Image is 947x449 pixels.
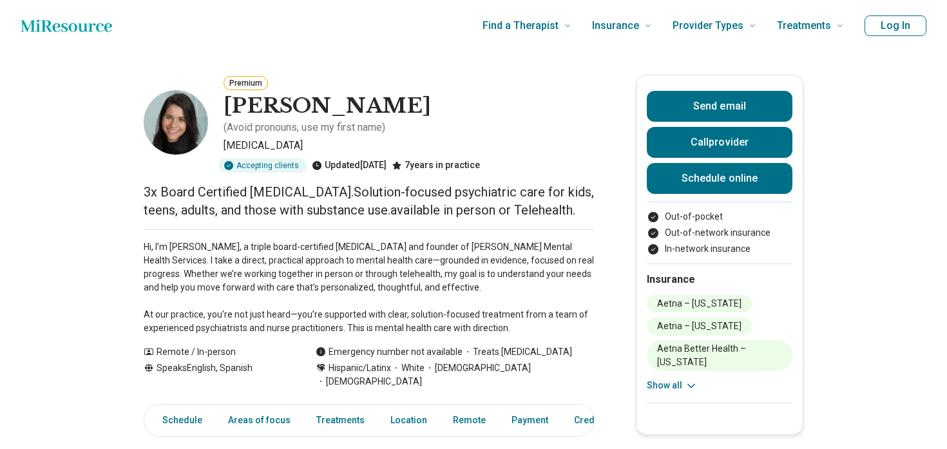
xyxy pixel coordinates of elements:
[777,17,831,35] span: Treatments
[647,226,792,240] li: Out-of-network insurance
[224,93,431,120] h1: [PERSON_NAME]
[647,295,752,312] li: Aetna – [US_STATE]
[144,345,290,359] div: Remote / In-person
[504,407,556,434] a: Payment
[316,375,422,388] span: [DEMOGRAPHIC_DATA]
[463,345,572,359] span: Treats [MEDICAL_DATA]
[224,138,595,153] p: [MEDICAL_DATA]
[21,13,112,39] a: Home page
[383,407,435,434] a: Location
[316,345,463,359] div: Emergency number not available
[391,361,425,375] span: White
[147,407,210,434] a: Schedule
[592,17,639,35] span: Insurance
[309,407,372,434] a: Treatments
[224,76,268,90] button: Premium
[445,407,493,434] a: Remote
[647,210,792,224] li: Out-of-pocket
[647,210,792,256] ul: Payment options
[425,361,531,375] span: [DEMOGRAPHIC_DATA]
[647,379,698,392] button: Show all
[483,17,559,35] span: Find a Therapist
[220,407,298,434] a: Areas of focus
[647,340,792,371] li: Aetna Better Health – [US_STATE]
[144,90,208,155] img: Mailyn Santana, Psychiatrist
[647,272,792,287] h2: Insurance
[865,15,926,36] button: Log In
[647,318,752,335] li: Aetna – [US_STATE]
[144,183,595,219] p: 3x Board Certified [MEDICAL_DATA].Solution-focused psychiatric care for kids, teens, adults, and ...
[673,17,743,35] span: Provider Types
[218,158,307,173] div: Accepting clients
[566,407,631,434] a: Credentials
[144,240,595,335] p: Hi, I’m [PERSON_NAME], a triple board-certified [MEDICAL_DATA] and founder of [PERSON_NAME] Menta...
[392,158,480,173] div: 7 years in practice
[329,361,391,375] span: Hispanic/Latinx
[224,120,385,135] p: ( Avoid pronouns, use my first name )
[647,127,792,158] button: Callprovider
[647,163,792,194] a: Schedule online
[647,91,792,122] button: Send email
[312,158,387,173] div: Updated [DATE]
[144,361,290,388] div: Speaks English, Spanish
[647,242,792,256] li: In-network insurance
